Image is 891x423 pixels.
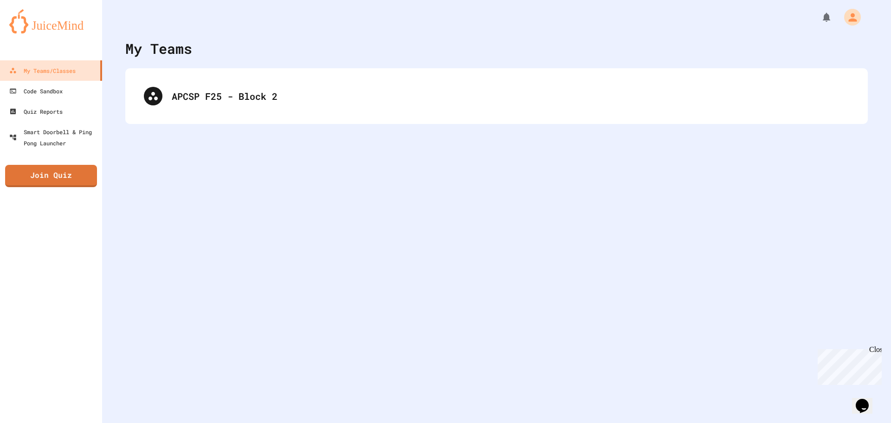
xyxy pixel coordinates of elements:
div: My Notifications [804,9,834,25]
a: Join Quiz [5,165,97,187]
div: My Teams/Classes [9,65,76,76]
div: My Account [834,7,863,28]
div: Smart Doorbell & Ping Pong Launcher [9,126,98,149]
iframe: chat widget [852,386,882,414]
div: Code Sandbox [9,85,63,97]
div: APCSP F25 - Block 2 [172,89,849,103]
iframe: chat widget [814,345,882,385]
img: logo-orange.svg [9,9,93,33]
div: My Teams [125,38,192,59]
div: Quiz Reports [9,106,63,117]
div: Chat with us now!Close [4,4,64,59]
div: APCSP F25 - Block 2 [135,78,859,115]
